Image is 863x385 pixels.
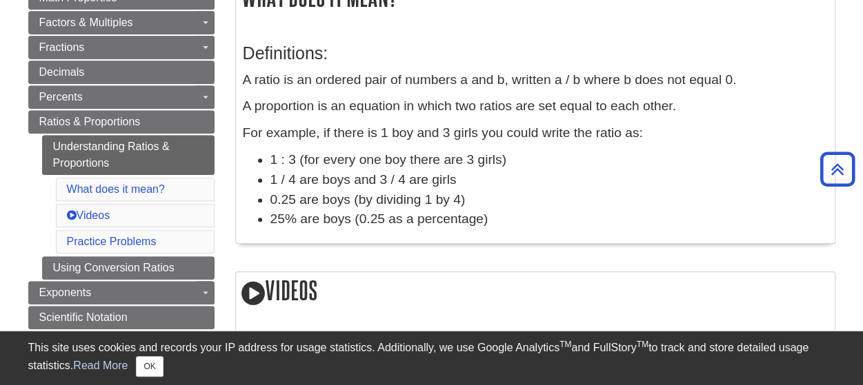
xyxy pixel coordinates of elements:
[28,306,215,329] a: Scientific Notation
[67,183,165,195] a: What does it mean?
[42,256,215,280] a: Using Conversion Ratios
[270,150,828,170] li: 1 : 3 (for every one boy there are 3 girls)
[67,209,110,221] a: Videos
[270,170,828,190] li: 1 / 4 are boys and 3 / 4 are girls
[637,340,648,349] sup: TM
[39,287,92,298] span: Exponents
[270,209,828,229] li: 25% are boys (0.25 as a percentage)
[243,96,828,116] p: A proportion is an equation in which two ratios are set equal to each other.
[39,41,85,53] span: Fractions
[28,281,215,304] a: Exponents
[28,11,215,34] a: Factors & Multiples
[270,190,828,210] li: 0.25 are boys (by dividing 1 by 4)
[39,66,85,78] span: Decimals
[39,116,141,127] span: Ratios & Proportions
[39,17,133,28] span: Factors & Multiples
[815,160,860,178] a: Back to Top
[67,236,157,247] a: Practice Problems
[39,91,83,103] span: Percents
[136,356,163,377] button: Close
[42,135,215,175] a: Understanding Ratios & Proportions
[39,311,128,323] span: Scientific Notation
[73,360,128,371] a: Read More
[28,340,835,377] div: This site uses cookies and records your IP address for usage statistics. Additionally, we use Goo...
[243,123,828,143] p: For example, if there is 1 boy and 3 girls you could write the ratio as:
[28,61,215,84] a: Decimals
[559,340,571,349] sup: TM
[236,272,835,311] h2: Videos
[243,43,828,63] h3: Definitions:
[28,36,215,59] a: Fractions
[28,85,215,109] a: Percents
[28,110,215,134] a: Ratios & Proportions
[243,70,828,90] p: A ratio is an ordered pair of numbers a and b, written a / b where b does not equal 0.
